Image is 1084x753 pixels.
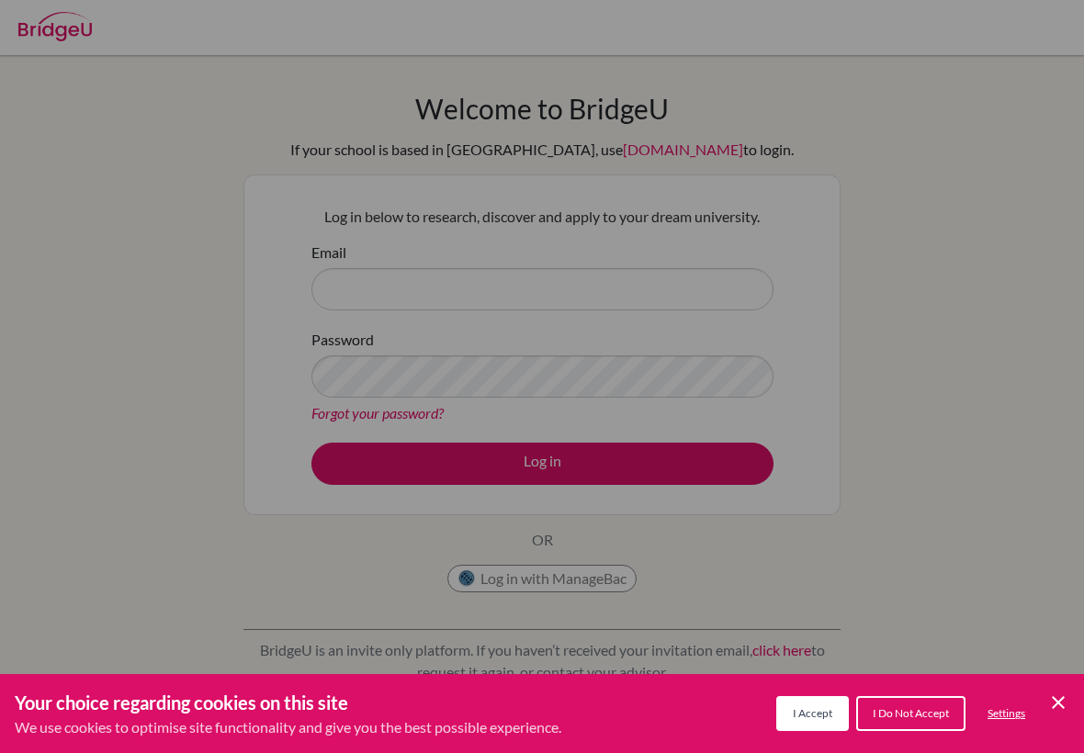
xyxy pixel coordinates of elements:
span: Settings [988,706,1025,720]
button: I Accept [776,696,849,731]
button: Settings [973,698,1040,729]
button: I Do Not Accept [856,696,965,731]
span: I Do Not Accept [873,706,949,720]
p: We use cookies to optimise site functionality and give you the best possible experience. [15,716,561,738]
h3: Your choice regarding cookies on this site [15,689,561,716]
button: Save and close [1047,691,1069,714]
span: I Accept [793,706,832,720]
